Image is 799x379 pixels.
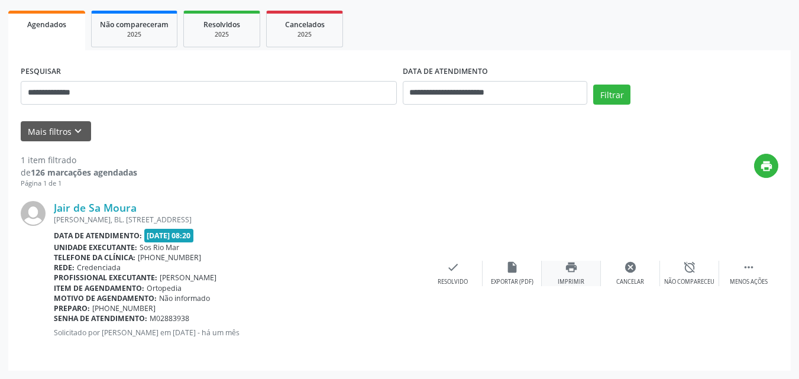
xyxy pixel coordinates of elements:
label: PESQUISAR [21,63,61,81]
b: Data de atendimento: [54,231,142,241]
a: Jair de Sa Moura [54,201,137,214]
i: print [760,160,773,173]
p: Solicitado por [PERSON_NAME] em [DATE] - há um mês [54,328,423,338]
div: de [21,166,137,179]
span: Agendados [27,20,66,30]
span: M02883938 [150,313,189,323]
b: Rede: [54,263,75,273]
span: Ortopedia [147,283,182,293]
i: alarm_off [683,261,696,274]
div: 1 item filtrado [21,154,137,166]
span: Resolvidos [203,20,240,30]
button: print [754,154,778,178]
div: Página 1 de 1 [21,179,137,189]
b: Unidade executante: [54,242,137,252]
b: Motivo de agendamento: [54,293,157,303]
button: Filtrar [593,85,630,105]
div: Resolvido [438,278,468,286]
div: Cancelar [616,278,644,286]
i: print [565,261,578,274]
strong: 126 marcações agendadas [31,167,137,178]
b: Telefone da clínica: [54,252,135,263]
div: 2025 [100,30,169,39]
button: Mais filtroskeyboard_arrow_down [21,121,91,142]
div: Exportar (PDF) [491,278,533,286]
i: keyboard_arrow_down [72,125,85,138]
div: Não compareceu [664,278,714,286]
div: Imprimir [558,278,584,286]
b: Profissional executante: [54,273,157,283]
label: DATA DE ATENDIMENTO [403,63,488,81]
span: [PHONE_NUMBER] [92,303,156,313]
div: Menos ações [730,278,768,286]
span: Sos Rio Mar [140,242,179,252]
span: Credenciada [77,263,121,273]
img: img [21,201,46,226]
i: insert_drive_file [506,261,519,274]
div: 2025 [275,30,334,39]
span: [DATE] 08:20 [144,229,194,242]
span: Cancelados [285,20,325,30]
i: check [447,261,460,274]
b: Item de agendamento: [54,283,144,293]
span: [PERSON_NAME] [160,273,216,283]
i: cancel [624,261,637,274]
span: Não informado [159,293,210,303]
b: Senha de atendimento: [54,313,147,323]
i:  [742,261,755,274]
div: [PERSON_NAME], BL. [STREET_ADDRESS] [54,215,423,225]
div: 2025 [192,30,251,39]
b: Preparo: [54,303,90,313]
span: [PHONE_NUMBER] [138,252,201,263]
span: Não compareceram [100,20,169,30]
